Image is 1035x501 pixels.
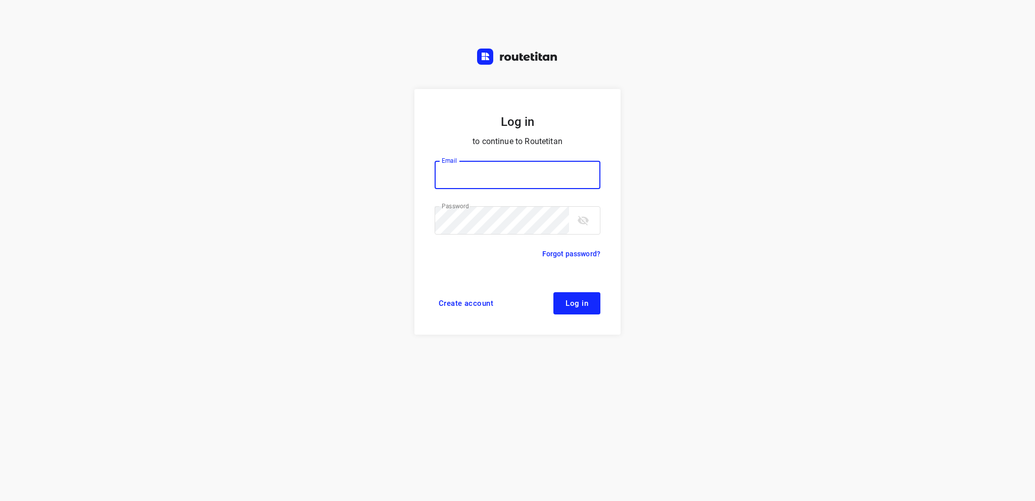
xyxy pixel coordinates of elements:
[566,299,588,307] span: Log in
[573,210,593,231] button: toggle password visibility
[435,134,600,149] p: to continue to Routetitan
[553,292,600,314] button: Log in
[542,248,600,260] a: Forgot password?
[477,49,558,65] img: Routetitan
[435,113,600,130] h5: Log in
[439,299,493,307] span: Create account
[435,292,497,314] a: Create account
[477,49,558,67] a: Routetitan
